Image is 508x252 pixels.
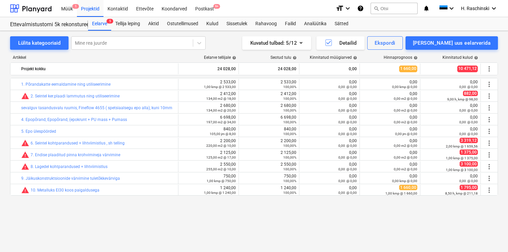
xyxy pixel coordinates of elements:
a: 5. Epo ülespöörded [21,129,56,134]
small: 100,00% [283,85,296,89]
small: 197,00 m2 @ 34,00 [206,120,236,124]
span: Seotud kulud ületavad prognoosi [21,139,29,147]
div: 0,00 [423,80,478,89]
small: 1,00 kmp @ 1 375,00 [446,156,478,160]
a: Kulud [202,17,222,31]
a: Failid [281,17,300,31]
div: 1 240,00 [181,185,236,195]
div: 24 028,00 [242,64,296,74]
small: 0,00 @ 0,00 [459,132,478,136]
small: 100,00% [283,167,296,171]
div: Hinnaprognoos [384,55,418,60]
small: 0,00 @ 0,00 [459,85,478,89]
div: 0,00 [302,80,357,89]
div: 840,00 [181,127,236,136]
span: Rohkem tegevusi [485,116,493,124]
span: 9+ [213,4,220,9]
a: Analüütika [300,17,331,31]
span: help [412,56,418,60]
div: Detailid [325,39,356,47]
span: 10 471,12 [457,66,478,72]
a: 6. Seintel kohtparandused + lihtviimistlus , sh telling [31,141,125,145]
div: 0,00 [302,115,357,124]
div: 0,00 [363,174,417,183]
span: 1 660,00 [399,66,417,72]
div: 0,00 [302,138,357,148]
a: 4. Epopõrand, Epopõrand, (epokrunt + PU mass + Pumass [21,117,127,122]
div: 1 240,00 [242,185,296,195]
small: 134,00 m2 @ 20,00 [206,109,236,112]
a: Ostutellimused [163,17,202,31]
div: 2 200,00 [181,138,236,148]
small: 0,00 m2 @ 0,00 [394,144,417,148]
small: 0,00 m2 @ 0,00 [394,97,417,100]
div: 2 412,00 [242,91,296,101]
small: 0,00 @ 0,00 [338,97,357,100]
i: format_size [336,4,344,12]
span: help [352,56,357,60]
div: 2 680,00 [242,103,296,113]
small: 134,00 m2 @ 18,00 [206,97,236,100]
div: 0,00 [423,103,478,113]
div: Sissetulek [222,17,251,31]
span: 3 319,12 [460,138,478,143]
a: sevalguv tasandusvalu ruumis, Fineflow 4655 ( spetsiaalsegu epo alla), kuni 10mm [21,106,172,110]
i: keyboard_arrow_down [490,4,498,12]
span: Rohkem tegevusi [485,65,493,73]
small: 100,00% [283,132,296,136]
div: 750,00 [242,174,296,183]
a: Aktid [144,17,163,31]
small: 0,00 @ 0,00 [459,179,478,183]
div: 2 533,00 [242,80,296,89]
small: 0,00 @ 0,00 [338,144,357,148]
small: 1,00 kmp @ 750,00 [207,179,236,183]
small: 100,00% [283,120,296,124]
a: Eelarve5 [88,17,111,31]
div: Artikkel [10,55,179,60]
button: Ekspordi [367,36,403,50]
small: 220,00 m2 @ 10,00 [206,144,236,148]
small: 0,00 kmp @ 0,00 [392,85,417,89]
small: 0,00 @ 0,00 [338,85,357,89]
span: 3 100,00 [460,161,478,167]
small: 0,00 @ 0,00 [338,167,357,171]
div: 0,00 [302,174,357,183]
div: Tellija leping [111,17,144,31]
span: Seotud kulud ületavad prognoosi [21,92,29,100]
small: 0,00 @ 0,00 [338,191,357,195]
div: 0,00 [363,80,417,89]
small: 0,00 m2 @ 0,00 [394,120,417,124]
i: Abikeskus [357,4,364,12]
small: 0,00 @ 0,00 [338,179,357,183]
small: 2,00 kmp @ 1 659,56 [446,144,478,148]
button: Kuvatud tulbad:5/12 [242,36,311,50]
small: 0,00 @ 0,00 [338,120,357,124]
a: Sätted [331,17,352,31]
div: Eelarve [88,17,111,31]
small: 125,00 m2 @ 17,00 [206,156,236,159]
a: 9. Jäikuskonstruktsioonide värvimine tuletõkkevärviga [21,176,120,181]
div: 2 125,00 [242,150,296,160]
small: 105,00 jm @ 8,00 [210,132,236,136]
i: keyboard_arrow_down [344,4,352,12]
a: 10. Metalluks EI30 koos paigaldusega [31,188,99,193]
div: 0,00 [363,103,417,113]
span: 1 375,00 [460,150,478,155]
a: Rahavoog [251,17,281,31]
div: Kinnitatud müügiarved [310,55,357,60]
small: 0,00 jm @ 0,00 [395,132,417,136]
div: 0,00 [363,162,417,171]
div: 0,00 [302,150,357,160]
span: 1 795,00 [460,185,478,190]
div: 0,00 [302,64,357,74]
small: 0,00 @ 0,00 [459,120,478,124]
span: Seotud kulud ületavad prognoosi [21,163,29,171]
div: 750,00 [181,174,236,183]
small: 1,00 kmp @ 1 660,00 [385,192,417,195]
div: 840,00 [242,127,296,136]
small: 9,00 h, kmp @ 98,00 [447,97,478,101]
